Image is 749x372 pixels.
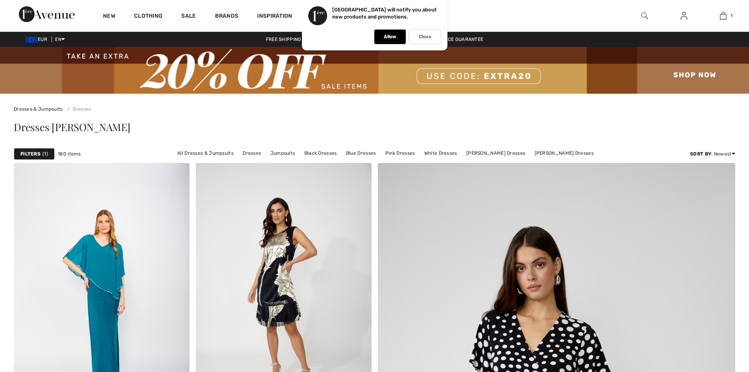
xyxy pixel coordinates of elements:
div: : Newest [690,150,735,157]
a: Dresses [239,148,265,158]
span: Inspiration [257,13,292,21]
a: 1 [704,11,742,20]
a: [PERSON_NAME] Dresses [531,148,598,158]
span: 1 [42,150,48,157]
p: [GEOGRAPHIC_DATA] will notify you about new products and promotions. [332,7,437,20]
a: [PERSON_NAME] Dresses [462,148,529,158]
a: Jumpsuits [267,148,299,158]
img: My Info [681,11,687,20]
p: Allow [384,34,396,40]
a: Brands [215,13,239,21]
a: Sale [181,13,196,21]
strong: Filters [20,150,40,157]
a: White Dresses [420,148,461,158]
span: EUR [25,37,50,42]
a: Sign In [674,11,694,21]
a: Pink Dresses [381,148,419,158]
span: Dresses [PERSON_NAME] [14,120,130,134]
a: Dresses [64,106,91,112]
a: New [103,13,115,21]
a: Clothing [134,13,162,21]
span: 1 [731,12,732,19]
a: Black Dresses [300,148,341,158]
span: EN [55,37,65,42]
p: Close [419,34,431,40]
strong: Sort By [690,151,711,157]
a: Free shipping on orders over €130 [259,37,363,42]
a: All Dresses & Jumpsuits [173,148,237,158]
img: Euro [25,37,38,43]
img: My Bag [720,11,727,20]
img: search the website [641,11,648,20]
span: 180 items [58,150,81,157]
a: Blue Dresses [342,148,380,158]
img: 1ère Avenue [19,6,75,22]
a: Lowest Price Guarantee [414,37,490,42]
iframe: Opens a widget where you can chat to one of our agents [699,313,741,333]
a: Dresses & Jumpsuits [14,106,63,112]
